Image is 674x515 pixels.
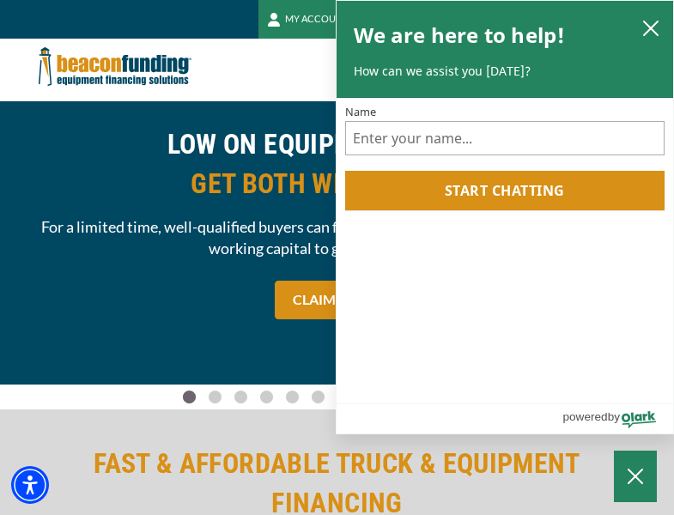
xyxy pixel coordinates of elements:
[333,390,354,404] a: Go To Slide 6
[345,106,665,118] label: Name
[282,390,302,404] a: Go To Slide 4
[230,390,251,404] a: Go To Slide 2
[562,404,673,433] a: Powered by Olark
[39,164,636,203] span: GET BOTH WITH BEACON!
[307,390,328,404] a: Go To Slide 5
[275,281,399,319] a: CLAIM OFFER
[39,124,636,203] h2: LOW ON EQUIPMENT & CASH?
[39,216,636,259] span: For a limited time, well-qualified buyers can finance equipment and qualify for $50,000* in worki...
[256,390,276,404] a: Go To Slide 3
[179,390,199,404] a: Go To Slide 0
[39,39,191,94] img: Beacon Funding Corporation logo
[562,406,607,427] span: powered
[614,451,657,502] button: Close Chatbox
[345,171,665,210] button: Start chatting
[11,466,49,504] div: Accessibility Menu
[608,406,620,427] span: by
[204,390,225,404] a: Go To Slide 1
[345,121,665,155] input: Name
[354,18,566,52] h2: We are here to help!
[637,15,665,39] button: close chatbox
[354,63,657,80] p: How can we assist you [DATE]?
